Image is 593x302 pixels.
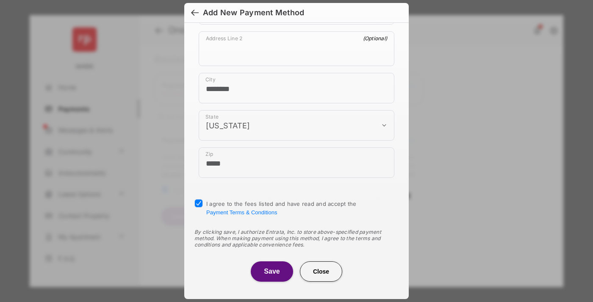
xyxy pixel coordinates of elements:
div: payment_method_screening[postal_addresses][administrativeArea] [199,110,394,141]
div: By clicking save, I authorize Entrata, Inc. to store above-specified payment method. When making ... [194,229,399,248]
div: Add New Payment Method [203,8,304,17]
button: Save [251,261,293,282]
button: Close [300,261,342,282]
div: payment_method_screening[postal_addresses][locality] [199,73,394,103]
div: payment_method_screening[postal_addresses][postalCode] [199,147,394,178]
button: I agree to the fees listed and have read and accept the [206,209,277,216]
span: I agree to the fees listed and have read and accept the [206,200,357,216]
div: payment_method_screening[postal_addresses][addressLine2] [199,31,394,66]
